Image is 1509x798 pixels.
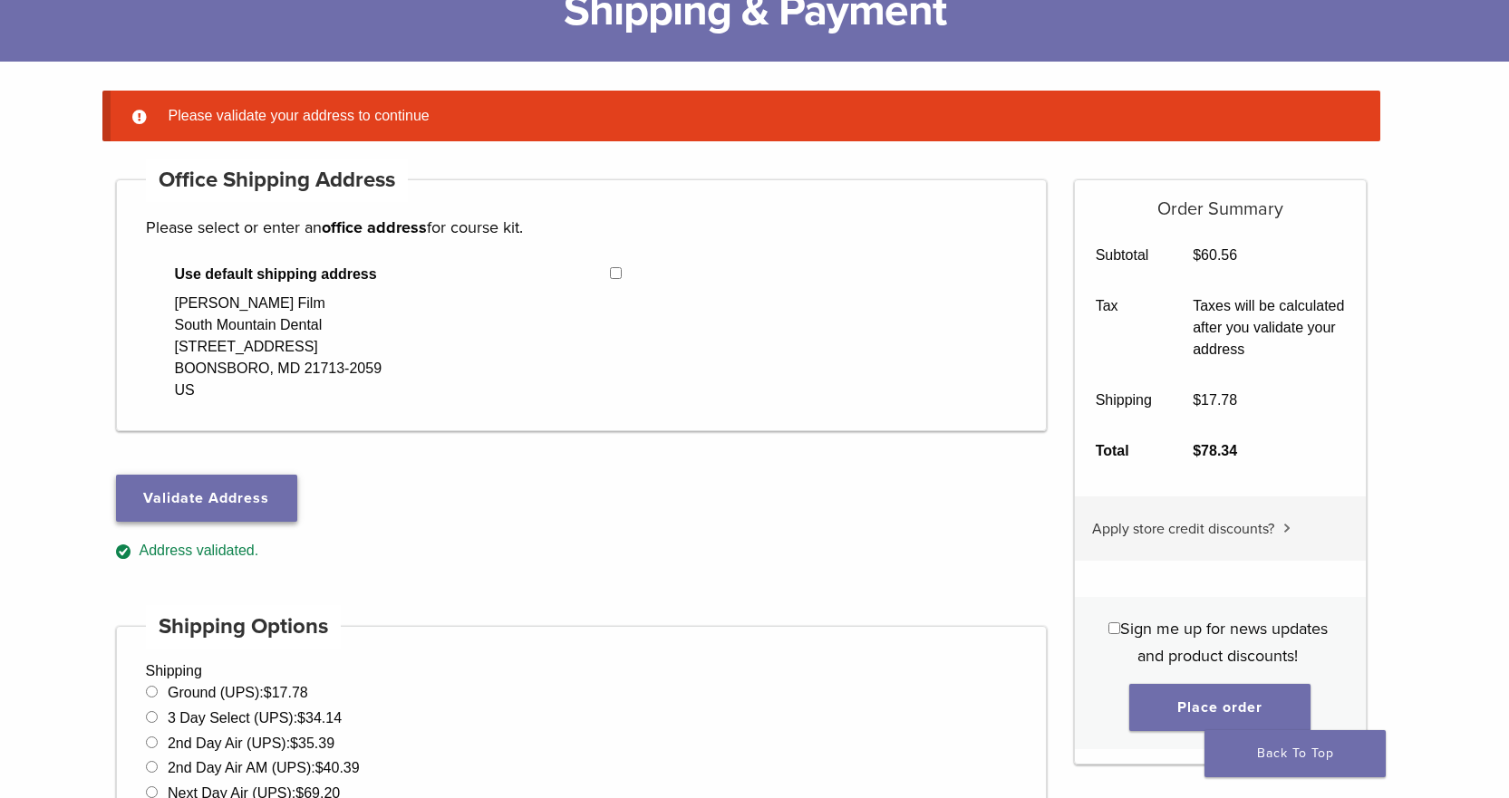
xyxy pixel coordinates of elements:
[1204,730,1386,777] a: Back To Top
[1075,426,1173,476] th: Total
[116,475,297,522] button: Validate Address
[168,710,342,726] label: 3 Day Select (UPS):
[322,217,427,237] strong: office address
[146,214,1018,241] p: Please select or enter an for course kit.
[264,685,308,700] bdi: 17.78
[1075,180,1366,220] h5: Order Summary
[1193,247,1201,263] span: $
[1092,520,1274,538] span: Apply store credit discounts?
[1193,443,1237,458] bdi: 78.34
[297,710,305,726] span: $
[175,293,382,401] div: [PERSON_NAME] Film South Mountain Dental [STREET_ADDRESS] BOONSBORO, MD 21713-2059 US
[168,760,360,775] label: 2nd Day Air AM (UPS):
[1129,684,1311,731] button: Place order
[290,736,334,751] bdi: 35.39
[1108,622,1120,634] input: Sign me up for news updates and product discounts!
[315,760,360,775] bdi: 40.39
[1075,230,1173,281] th: Subtotal
[315,760,324,775] span: $
[168,685,308,700] label: Ground (UPS):
[161,105,1351,127] li: Please validate your address to continue
[116,540,1048,562] div: Address validated.
[146,605,342,649] h4: Shipping Options
[1075,281,1173,375] th: Tax
[264,685,272,700] span: $
[1075,375,1173,426] th: Shipping
[1193,443,1201,458] span: $
[290,736,298,751] span: $
[1120,619,1328,666] span: Sign me up for news updates and product discounts!
[1193,247,1237,263] bdi: 60.56
[1193,392,1201,408] span: $
[297,710,342,726] bdi: 34.14
[1173,281,1366,375] td: Taxes will be calculated after you validate your address
[168,736,334,751] label: 2nd Day Air (UPS):
[175,264,611,285] span: Use default shipping address
[1193,392,1237,408] bdi: 17.78
[1283,524,1291,533] img: caret.svg
[146,159,409,202] h4: Office Shipping Address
